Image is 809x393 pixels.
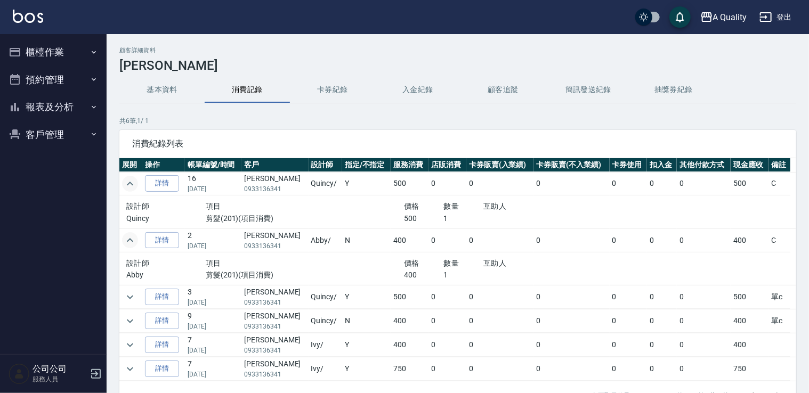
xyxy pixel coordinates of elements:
p: 共 6 筆, 1 / 1 [119,116,796,126]
td: Y [342,172,391,195]
a: 詳情 [145,232,179,249]
th: 帳單編號/時間 [185,158,241,172]
h2: 顧客詳細資料 [119,47,796,54]
button: expand row [122,313,138,329]
td: 0 [428,228,466,252]
p: 500 [404,213,443,224]
td: Abby / [309,228,342,252]
td: [PERSON_NAME] [241,172,308,195]
td: 0 [677,228,731,252]
td: 500 [391,172,428,195]
td: 500 [391,285,428,309]
th: 扣入金 [647,158,677,172]
button: 預約管理 [4,66,102,94]
td: 0 [534,309,610,333]
button: expand row [122,337,138,353]
p: Quincy [126,213,206,224]
span: 互助人 [483,202,506,210]
td: 500 [731,172,768,195]
td: Y [342,285,391,309]
div: A Quality [713,11,747,24]
button: 抽獎券紀錄 [631,77,716,103]
button: 基本資料 [119,77,205,103]
td: 0 [534,285,610,309]
span: 價格 [404,202,419,210]
td: 9 [185,309,241,333]
span: 價格 [404,259,419,267]
td: 400 [391,228,428,252]
th: 設計師 [309,158,342,172]
button: 卡券紀錄 [290,77,375,103]
th: 備註 [768,158,790,172]
button: 報表及分析 [4,93,102,121]
td: 0 [610,228,648,252]
td: Quincy / [309,309,342,333]
a: 詳情 [145,313,179,329]
th: 操作 [142,158,185,172]
th: 指定/不指定 [342,158,391,172]
span: 項目 [206,202,221,210]
p: 1 [444,213,483,224]
td: 0 [677,357,731,381]
td: C [768,228,790,252]
td: 3 [185,285,241,309]
td: Y [342,357,391,381]
td: Quincy / [309,285,342,309]
th: 店販消費 [428,158,466,172]
td: 0 [677,333,731,357]
td: [PERSON_NAME] [241,228,308,252]
img: Logo [13,10,43,23]
span: 消費紀錄列表 [132,138,783,149]
td: 0 [647,285,677,309]
td: 0 [534,228,610,252]
th: 卡券使用 [610,158,648,172]
span: 設計師 [126,202,149,210]
span: 設計師 [126,259,149,267]
a: 詳情 [145,289,179,305]
button: 入金紀錄 [375,77,460,103]
a: 詳情 [145,175,179,192]
td: 0 [677,172,731,195]
td: [PERSON_NAME] [241,285,308,309]
td: 0 [647,172,677,195]
p: 400 [404,269,443,281]
td: 0 [466,357,534,381]
p: 0933136341 [244,370,305,379]
td: 0 [610,285,648,309]
p: Abby [126,269,206,281]
th: 卡券販賣(不入業績) [534,158,610,172]
td: 0 [428,172,466,195]
button: save [669,6,691,28]
td: 0 [610,333,648,357]
td: 400 [731,333,768,357]
td: 0 [610,172,648,195]
th: 其他付款方式 [677,158,731,172]
td: 7 [185,357,241,381]
th: 卡券販賣(入業績) [466,158,534,172]
button: 消費記錄 [205,77,290,103]
td: 400 [731,228,768,252]
td: 0 [647,333,677,357]
button: expand row [122,232,138,248]
td: 0 [466,333,534,357]
td: N [342,228,391,252]
p: 剪髮(201)(項目消費) [206,269,404,281]
td: 0 [534,172,610,195]
p: 0933136341 [244,298,305,307]
p: 剪髮(201)(項目消費) [206,213,404,224]
td: 0 [610,357,648,381]
td: 400 [731,309,768,333]
th: 客戶 [241,158,308,172]
button: 客戶管理 [4,121,102,149]
a: 詳情 [145,361,179,377]
span: 數量 [444,202,459,210]
button: expand row [122,361,138,377]
span: 互助人 [483,259,506,267]
td: 16 [185,172,241,195]
td: 7 [185,333,241,357]
button: 簡訊發送紀錄 [546,77,631,103]
h5: 公司公司 [33,364,87,374]
button: A Quality [696,6,751,28]
p: [DATE] [188,241,239,251]
button: 顧客追蹤 [460,77,546,103]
